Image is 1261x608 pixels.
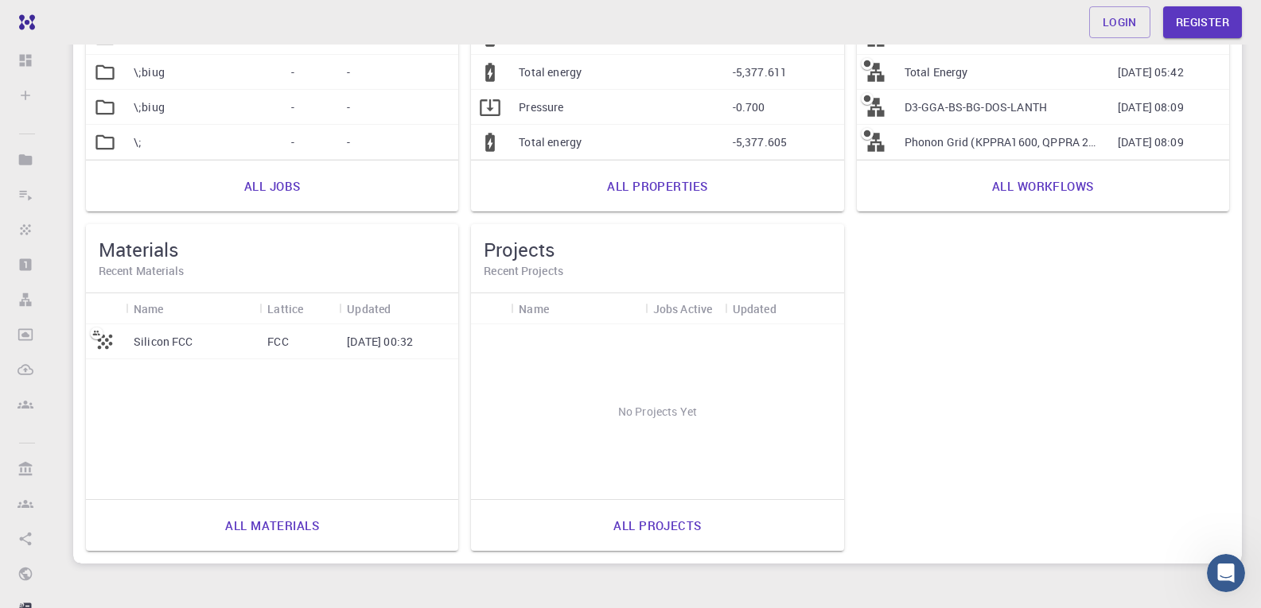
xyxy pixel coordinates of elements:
[519,134,582,150] p: Total energy
[596,506,718,544] a: All projects
[13,14,35,30] img: logo
[126,293,259,324] div: Name
[347,293,391,324] div: Updated
[645,293,725,324] div: Jobs Active
[347,334,413,350] p: [DATE] 00:32
[1118,64,1184,80] p: [DATE] 05:42
[259,293,339,324] div: Lattice
[291,64,294,80] p: -
[733,64,788,80] p: -5,377.611
[134,334,193,350] p: Silicon FCC
[208,506,337,544] a: All materials
[653,293,713,324] div: Jobs Active
[519,293,549,324] div: Name
[733,99,765,115] p: -0.700
[905,64,968,80] p: Total Energy
[1207,554,1245,592] iframe: Intercom live chat
[291,134,294,150] p: -
[519,99,563,115] p: Pressure
[391,296,416,321] button: Sort
[905,99,1047,115] p: D3-GGA-BS-BG-DOS-LANTH
[905,134,1102,150] p: Phonon Grid (KPPRA1600, QPPRA 200) RLX
[511,293,644,324] div: Name
[471,324,843,499] div: No Projects Yet
[471,293,511,324] div: Icon
[227,167,317,205] a: All jobs
[134,64,165,80] p: \;biug
[347,134,350,150] p: -
[1118,134,1184,150] p: [DATE] 08:09
[347,64,350,80] p: -
[164,296,189,321] button: Sort
[776,296,802,321] button: Sort
[725,293,844,324] div: Updated
[134,134,142,150] p: \;
[134,99,165,115] p: \;biug
[519,64,582,80] p: Total energy
[99,237,446,262] h5: Materials
[134,293,164,324] div: Name
[347,99,350,115] p: -
[733,134,788,150] p: -5,377.605
[86,293,126,324] div: Icon
[267,334,288,350] p: FCC
[1118,99,1184,115] p: [DATE] 08:09
[291,99,294,115] p: -
[484,237,831,262] h5: Projects
[1163,6,1242,38] a: Register
[1089,6,1150,38] a: Login
[590,167,725,205] a: All properties
[99,262,446,280] h6: Recent Materials
[339,293,458,324] div: Updated
[303,296,329,321] button: Sort
[549,296,574,321] button: Sort
[733,293,776,324] div: Updated
[484,262,831,280] h6: Recent Projects
[267,293,303,324] div: Lattice
[975,167,1111,205] a: All workflows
